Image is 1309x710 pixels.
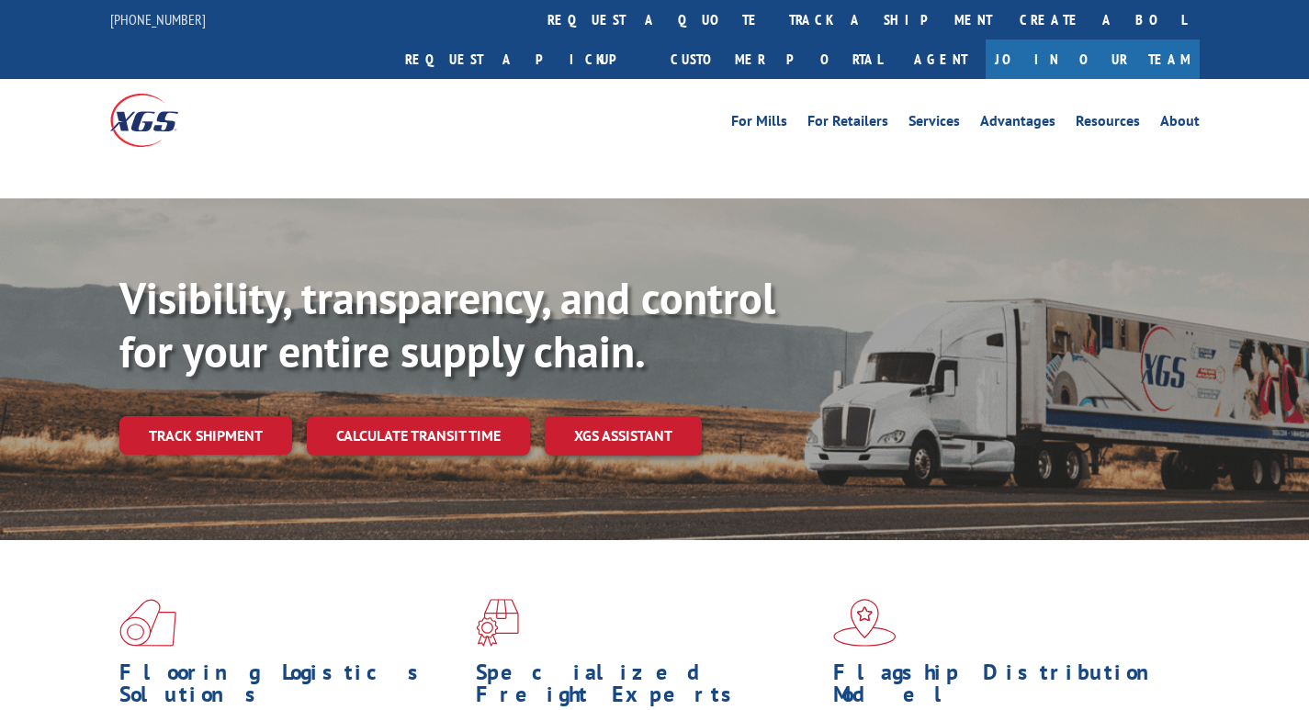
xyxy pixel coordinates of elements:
[476,599,519,647] img: xgs-icon-focused-on-flooring-red
[896,39,986,79] a: Agent
[1076,114,1140,134] a: Resources
[110,10,206,28] a: [PHONE_NUMBER]
[545,416,702,456] a: XGS ASSISTANT
[657,39,896,79] a: Customer Portal
[307,416,530,456] a: Calculate transit time
[807,114,888,134] a: For Retailers
[980,114,1055,134] a: Advantages
[119,599,176,647] img: xgs-icon-total-supply-chain-intelligence-red
[731,114,787,134] a: For Mills
[391,39,657,79] a: Request a pickup
[908,114,960,134] a: Services
[1160,114,1200,134] a: About
[833,599,897,647] img: xgs-icon-flagship-distribution-model-red
[119,269,775,379] b: Visibility, transparency, and control for your entire supply chain.
[119,416,292,455] a: Track shipment
[986,39,1200,79] a: Join Our Team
